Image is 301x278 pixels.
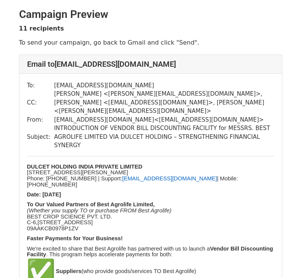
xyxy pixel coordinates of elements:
td: Subject: [27,124,54,150]
b: Date: [DATE] [27,191,61,198]
td: From: [27,116,54,124]
b: DULCET HOLDING INDIA PRIVATE LIMITED [27,164,143,170]
p: [STREET_ADDRESS][PERSON_NAME] Phone: [PHONE_NUMBER] | Support: | Mobile: [PHONE_NUMBER] [27,164,274,188]
p: To send your campaign, go back to Gmail and click "Send". [19,39,282,47]
a: [EMAIL_ADDRESS][DOMAIN_NAME] [122,175,217,182]
b: Vendor Bill Discounting Facility [27,246,273,258]
td: To: [27,81,54,90]
b: Faster Payments for Your Business! [27,235,123,241]
b: To Our Valued Partners of Best Agrolife Limited, [27,201,155,207]
td: CC: [27,90,54,116]
td: [EMAIL_ADDRESS][DOMAIN_NAME] < [EMAIL_ADDRESS][DOMAIN_NAME] > [54,116,274,124]
p: BEST CROP SCIENCE PVT. LTD. C-6,[STREET_ADDRESS] 09AAKCB0978P1ZV [27,202,274,231]
td: [PERSON_NAME] < [PERSON_NAME][EMAIL_ADDRESS][DOMAIN_NAME] >, [PERSON_NAME] < [EMAIL_ADDRESS][DOMA... [54,90,274,116]
iframe: Chat Widget [263,241,301,278]
h2: Campaign Preview [19,8,282,21]
strong: 11 recipients [19,25,64,32]
b: Suppliers [56,268,82,274]
td: INTRODUCTION OF VENDOR BILL DISCOUNTING FACILITY for MESSRS. BEST AGROLIFE LIMITED VIA DULCET HOL... [54,124,274,150]
h4: Email to [EMAIL_ADDRESS][DOMAIN_NAME] [27,59,274,69]
i: (Whether you supply TO or purchase FROM Best Agrolife) [27,207,172,214]
td: [EMAIL_ADDRESS][DOMAIN_NAME] [54,81,274,90]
